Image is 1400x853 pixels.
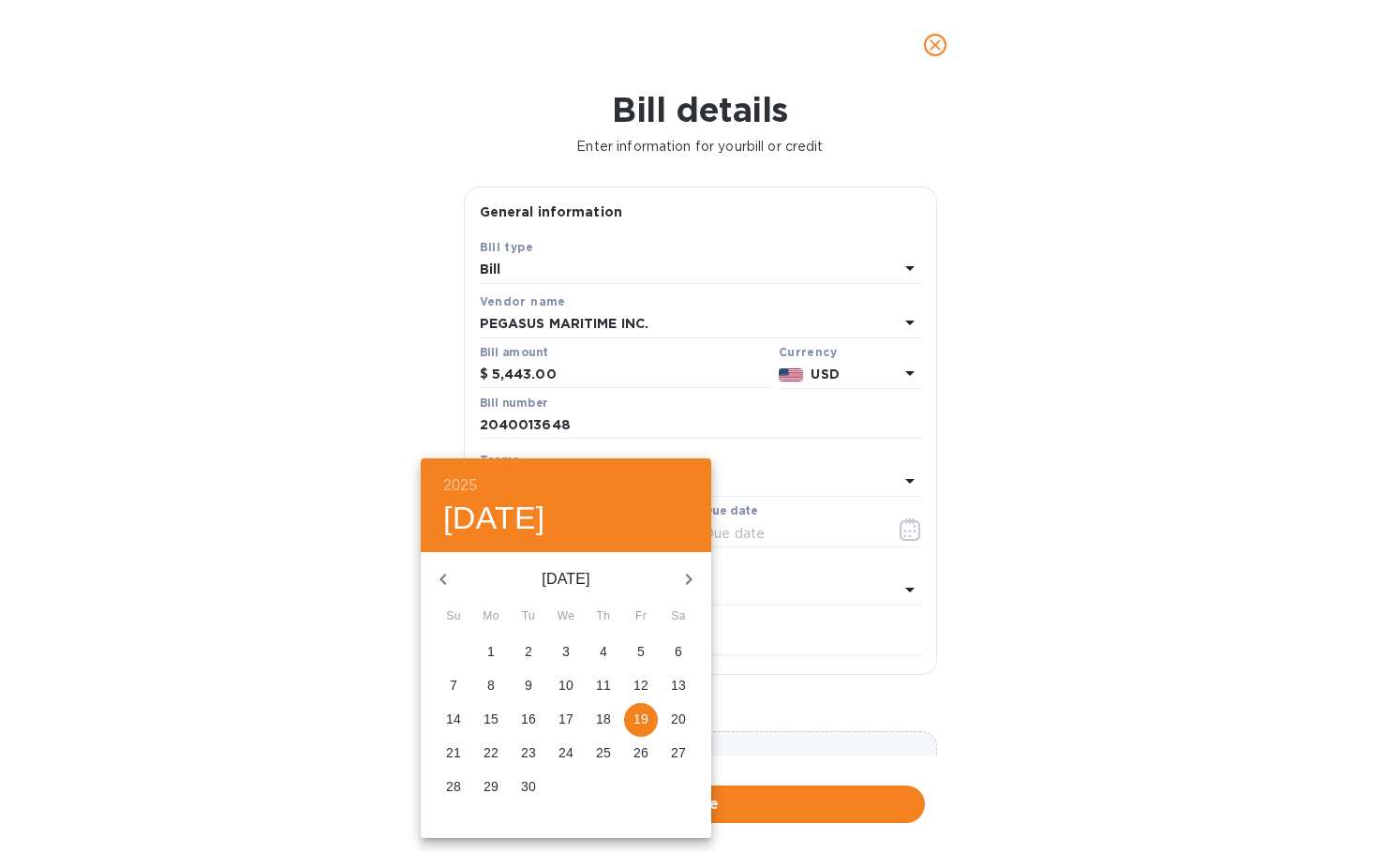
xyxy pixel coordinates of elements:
button: 8 [474,669,508,703]
span: Sa [662,607,695,626]
button: 16 [512,703,545,737]
button: 7 [437,669,470,703]
p: 21 [446,743,461,762]
p: 10 [559,676,573,695]
span: Mo [474,607,508,626]
button: 18 [587,703,620,737]
p: 26 [633,743,648,762]
button: 10 [549,669,583,703]
p: [DATE] [466,568,666,591]
p: 30 [521,777,536,796]
span: Fr [624,607,658,626]
p: 28 [446,777,461,796]
button: 29 [474,771,508,804]
button: 13 [662,669,695,703]
p: 4 [600,642,607,661]
p: 13 [671,676,686,695]
button: 14 [437,703,470,737]
button: 26 [624,737,658,771]
button: 23 [512,737,545,771]
p: 7 [450,676,457,695]
button: [DATE] [443,499,545,538]
p: 18 [596,710,611,728]
button: 5 [624,636,658,669]
button: 2 [512,636,545,669]
p: 27 [671,743,686,762]
button: 17 [549,703,583,737]
p: 1 [487,642,495,661]
p: 15 [484,710,499,728]
p: 2 [525,642,532,661]
button: 4 [587,636,620,669]
button: 6 [662,636,695,669]
p: 6 [675,642,682,661]
button: 24 [549,737,583,771]
p: 17 [559,710,573,728]
p: 14 [446,710,461,728]
span: Th [587,607,620,626]
button: 11 [587,669,620,703]
button: 21 [437,737,470,771]
button: 12 [624,669,658,703]
span: Tu [512,607,545,626]
button: 30 [512,771,545,804]
span: Su [437,607,470,626]
button: 25 [587,737,620,771]
button: 28 [437,771,470,804]
p: 5 [637,642,645,661]
p: 24 [559,743,573,762]
button: 1 [474,636,508,669]
p: 16 [521,710,536,728]
p: 25 [596,743,611,762]
p: 9 [525,676,532,695]
button: 22 [474,737,508,771]
button: 15 [474,703,508,737]
p: 8 [487,676,495,695]
button: 9 [512,669,545,703]
button: 19 [624,703,658,737]
button: 3 [549,636,583,669]
p: 22 [484,743,499,762]
p: 3 [562,642,570,661]
p: 20 [671,710,686,728]
button: 20 [662,703,695,737]
p: 23 [521,743,536,762]
p: 29 [484,777,499,796]
p: 19 [633,710,648,728]
p: 11 [596,676,611,695]
button: 27 [662,737,695,771]
p: 12 [633,676,648,695]
span: We [549,607,583,626]
button: 2025 [443,472,477,499]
